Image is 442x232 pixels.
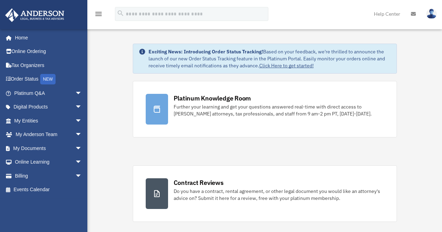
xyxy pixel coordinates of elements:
[5,128,93,142] a: My Anderson Teamarrow_drop_down
[5,86,93,100] a: Platinum Q&Aarrow_drop_down
[75,155,89,170] span: arrow_drop_down
[117,9,124,17] i: search
[5,169,93,183] a: Billingarrow_drop_down
[174,178,224,187] div: Contract Reviews
[5,72,93,87] a: Order StatusNEW
[94,12,103,18] a: menu
[5,114,93,128] a: My Entitiesarrow_drop_down
[75,114,89,128] span: arrow_drop_down
[5,155,93,169] a: Online Learningarrow_drop_down
[75,128,89,142] span: arrow_drop_down
[5,31,89,45] a: Home
[148,48,391,69] div: Based on your feedback, we're thrilled to announce the launch of our new Order Status Tracking fe...
[5,141,93,155] a: My Documentsarrow_drop_down
[259,62,314,69] a: Click Here to get started!
[174,103,384,117] div: Further your learning and get your questions answered real-time with direct access to [PERSON_NAM...
[5,58,93,72] a: Tax Organizers
[174,94,251,103] div: Platinum Knowledge Room
[133,165,397,222] a: Contract Reviews Do you have a contract, rental agreement, or other legal document you would like...
[426,9,437,19] img: User Pic
[75,86,89,100] span: arrow_drop_down
[5,183,93,197] a: Events Calendar
[148,48,263,55] strong: Exciting News: Introducing Order Status Tracking!
[133,81,397,137] a: Platinum Knowledge Room Further your learning and get your questions answered real-time with dire...
[40,74,56,84] div: NEW
[75,100,89,114] span: arrow_drop_down
[3,8,66,22] img: Anderson Advisors Platinum Portal
[5,45,93,59] a: Online Ordering
[5,100,93,114] a: Digital Productsarrow_drop_down
[75,141,89,156] span: arrow_drop_down
[75,169,89,183] span: arrow_drop_down
[94,10,103,18] i: menu
[174,188,384,202] div: Do you have a contract, rental agreement, or other legal document you would like an attorney's ad...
